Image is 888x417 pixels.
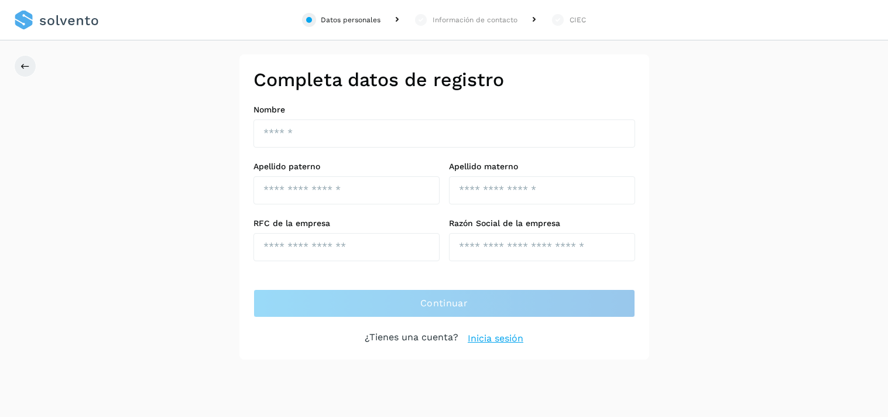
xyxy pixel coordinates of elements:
div: CIEC [570,15,586,25]
a: Inicia sesión [468,331,523,346]
p: ¿Tienes una cuenta? [365,331,458,346]
button: Continuar [253,289,635,317]
label: Razón Social de la empresa [449,218,635,228]
label: Apellido materno [449,162,635,172]
label: Apellido paterno [253,162,440,172]
h2: Completa datos de registro [253,69,635,91]
label: RFC de la empresa [253,218,440,228]
div: Datos personales [321,15,380,25]
label: Nombre [253,105,635,115]
div: Información de contacto [433,15,517,25]
span: Continuar [420,297,468,310]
